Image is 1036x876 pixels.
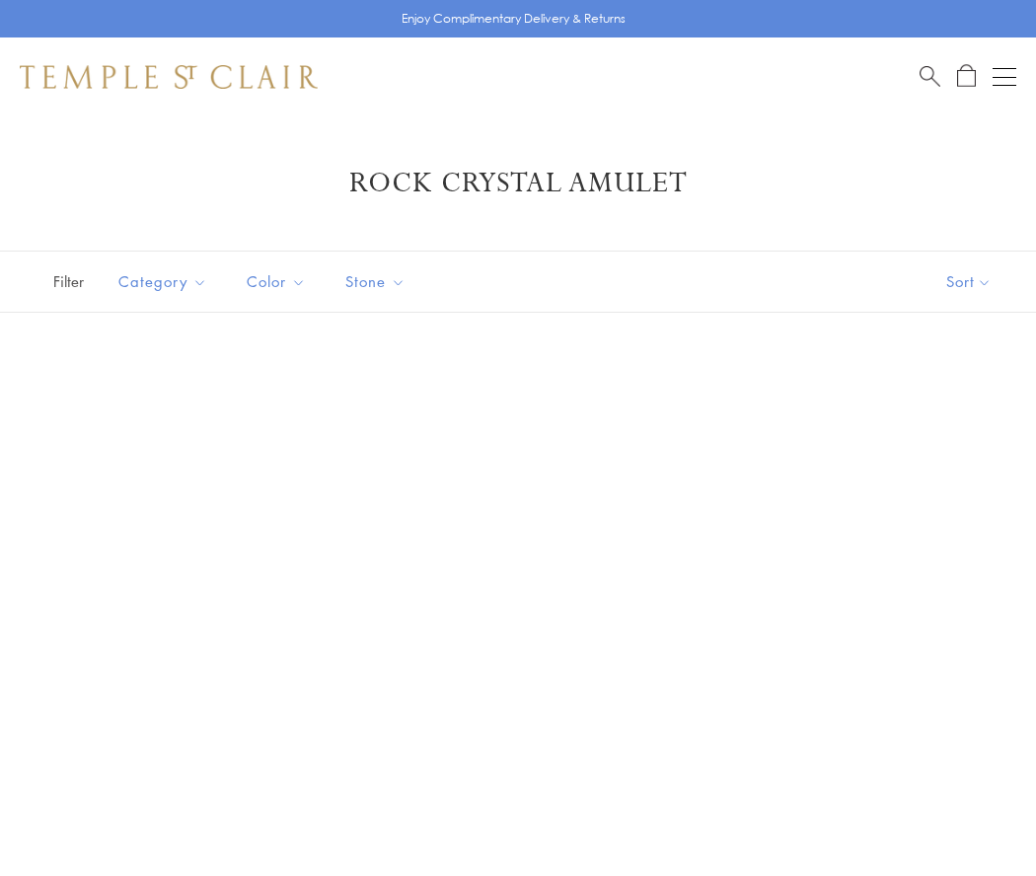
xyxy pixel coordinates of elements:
[335,269,420,294] span: Stone
[902,252,1036,312] button: Show sort by
[402,9,626,29] p: Enjoy Complimentary Delivery & Returns
[49,166,987,201] h1: Rock Crystal Amulet
[920,64,940,89] a: Search
[104,259,222,304] button: Category
[331,259,420,304] button: Stone
[109,269,222,294] span: Category
[237,269,321,294] span: Color
[232,259,321,304] button: Color
[20,65,318,89] img: Temple St. Clair
[993,65,1016,89] button: Open navigation
[957,64,976,89] a: Open Shopping Bag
